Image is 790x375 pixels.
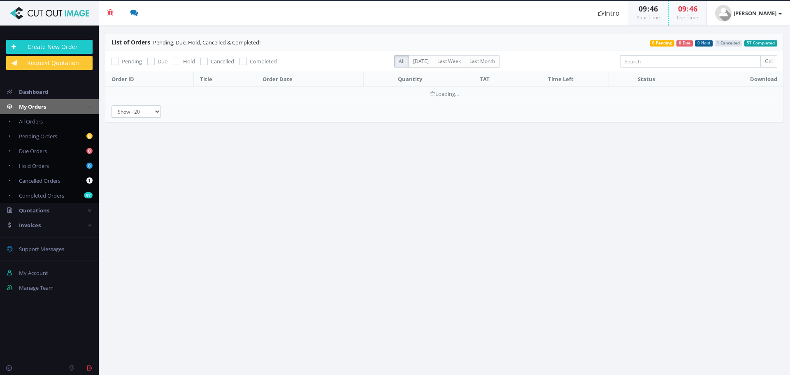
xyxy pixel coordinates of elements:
small: Your Time [637,14,660,21]
span: My Account [19,269,48,277]
img: Cut Out Image [6,7,93,19]
span: 0 Hold [695,40,713,47]
a: Request Quotation [6,56,93,70]
th: Order Date [256,72,363,87]
span: - Pending, Due, Hold, Cancelled & Completed! [112,39,260,46]
span: Quantity [398,75,422,83]
small: Our Time [677,14,698,21]
span: 0 Due [676,40,693,47]
span: 09 [639,4,647,14]
a: Create New Order [6,40,93,54]
span: 46 [689,4,697,14]
input: Search [620,55,761,68]
span: Hold Orders [19,162,49,170]
span: Due Orders [19,147,47,155]
img: user_default.jpg [715,5,732,21]
th: Status [609,72,684,87]
span: Support Messages [19,245,64,253]
a: Intro [590,1,628,26]
span: Pending [122,58,142,65]
td: Loading... [105,86,783,101]
span: 57 Completed [744,40,777,47]
span: Completed [250,58,277,65]
input: Go! [760,55,777,68]
span: : [647,4,650,14]
strong: [PERSON_NAME] [734,9,776,17]
span: My Orders [19,103,46,110]
label: Last Month [465,55,500,68]
span: 1 Cancelled [715,40,743,47]
span: Pending Orders [19,133,57,140]
span: 46 [650,4,658,14]
b: 0 [86,133,93,139]
span: Due [158,58,167,65]
b: 0 [86,163,93,169]
label: Last Week [433,55,465,68]
span: Completed Orders [19,192,64,199]
span: 09 [678,4,686,14]
th: Order ID [105,72,193,87]
span: Hold [183,58,195,65]
b: 0 [86,148,93,154]
label: All [394,55,409,68]
th: TAT [456,72,513,87]
th: Download [684,72,783,87]
th: Title [193,72,256,87]
span: List of Orders [112,38,150,46]
span: All Orders [19,118,43,125]
span: : [686,4,689,14]
span: Quotations [19,207,49,214]
span: 0 Pending [650,40,675,47]
span: Invoices [19,221,41,229]
b: 57 [84,192,93,198]
span: Manage Team [19,284,53,291]
span: Cancelled [211,58,234,65]
label: [DATE] [409,55,433,68]
span: Dashboard [19,88,48,95]
b: 1 [86,177,93,184]
th: Time Left [513,72,609,87]
a: [PERSON_NAME] [707,1,790,26]
span: Cancelled Orders [19,177,60,184]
